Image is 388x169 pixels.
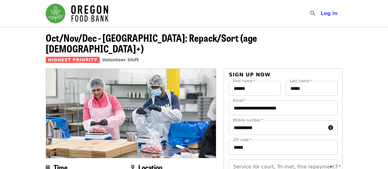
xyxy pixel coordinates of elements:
[46,69,216,158] img: Oct/Nov/Dec - Beaverton: Repack/Sort (age 10+) organized by Oregon Food Bank
[328,125,333,131] i: circle-info icon
[46,57,100,63] span: Highest Priority
[310,10,315,16] i: search icon
[286,81,337,96] input: Last name
[233,118,263,122] label: Mobile number
[321,10,337,16] span: Log in
[233,138,252,142] label: ZIP code
[229,72,271,78] span: Sign up now
[229,81,281,96] input: First name
[46,4,108,23] img: Oregon Food Bank - Home
[316,7,342,20] button: Log in
[233,99,246,102] label: Email
[233,79,255,83] label: First name
[229,120,325,135] input: Mobile number
[290,79,312,83] label: Last name
[46,30,257,56] span: Oct/Nov/Dec - [GEOGRAPHIC_DATA]: Repack/Sort (age [DEMOGRAPHIC_DATA]+)
[229,140,337,155] input: ZIP code
[229,101,337,115] input: Email
[102,57,139,62] a: Volunteer Shift
[319,6,324,21] input: Search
